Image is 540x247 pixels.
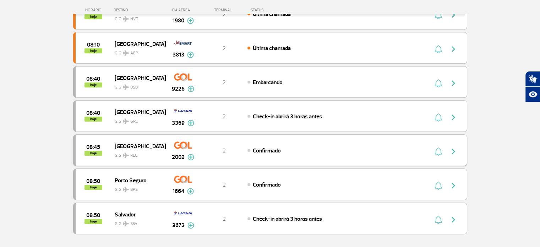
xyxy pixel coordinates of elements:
[123,84,129,90] img: destiny_airplane.svg
[223,45,226,52] span: 2
[115,149,160,159] span: GIG
[115,46,160,57] span: GIG
[86,76,100,81] span: 2025-08-28 08:40:00
[130,118,138,125] span: GRU
[115,176,160,185] span: Porto Seguro
[247,8,305,12] div: STATUS
[173,16,184,25] span: 1980
[114,8,165,12] div: DESTINO
[449,181,458,190] img: seta-direita-painel-voo.svg
[253,147,281,154] span: Confirmado
[123,221,129,226] img: destiny_airplane.svg
[187,17,194,24] img: mais-info-painel-voo.svg
[130,16,138,22] span: NVT
[130,84,138,91] span: BSB
[525,71,540,102] div: Plugin de acessibilidade da Hand Talk.
[84,117,102,122] span: hoje
[187,120,194,126] img: mais-info-painel-voo.svg
[435,45,442,53] img: sino-painel-voo.svg
[223,181,226,188] span: 2
[84,48,102,53] span: hoje
[115,210,160,219] span: Salvador
[172,85,185,93] span: 9226
[84,82,102,87] span: hoje
[130,221,137,227] span: SSA
[123,16,129,22] img: destiny_airplane.svg
[86,145,100,150] span: 2025-08-28 08:45:00
[435,147,442,156] img: sino-painel-voo.svg
[449,79,458,87] img: seta-direita-painel-voo.svg
[187,154,194,160] img: mais-info-painel-voo.svg
[253,215,322,222] span: Check-in abrirá 3 horas antes
[253,79,283,86] span: Embarcando
[449,215,458,224] img: seta-direita-painel-voo.svg
[172,221,185,230] span: 3672
[123,118,129,124] img: destiny_airplane.svg
[173,187,184,195] span: 1664
[449,147,458,156] img: seta-direita-painel-voo.svg
[84,185,102,190] span: hoje
[223,147,226,154] span: 2
[115,114,160,125] span: GIG
[172,153,185,161] span: 2002
[223,79,226,86] span: 2
[123,152,129,158] img: destiny_airplane.svg
[187,222,194,229] img: mais-info-painel-voo.svg
[84,151,102,156] span: hoje
[115,80,160,91] span: GIG
[253,181,281,188] span: Confirmado
[223,11,226,18] span: 2
[435,79,442,87] img: sino-painel-voo.svg
[172,119,185,127] span: 3369
[253,11,291,18] span: Última chamada
[115,217,160,227] span: GIG
[525,71,540,87] button: Abrir tradutor de língua de sinais.
[449,113,458,122] img: seta-direita-painel-voo.svg
[130,50,138,57] span: AEP
[173,50,184,59] span: 3813
[449,45,458,53] img: seta-direita-painel-voo.svg
[86,179,100,184] span: 2025-08-28 08:50:00
[130,152,137,159] span: REC
[223,215,226,222] span: 2
[525,87,540,102] button: Abrir recursos assistivos.
[253,45,291,52] span: Última chamada
[115,39,160,48] span: [GEOGRAPHIC_DATA]
[253,113,322,120] span: Check-in abrirá 3 horas antes
[115,107,160,117] span: [GEOGRAPHIC_DATA]
[187,188,194,194] img: mais-info-painel-voo.svg
[86,213,100,218] span: 2025-08-28 08:50:00
[84,219,102,224] span: hoje
[130,187,138,193] span: BPS
[223,113,226,120] span: 2
[115,183,160,193] span: GIG
[87,42,100,47] span: 2025-08-28 08:10:00
[115,73,160,82] span: [GEOGRAPHIC_DATA]
[187,52,194,58] img: mais-info-painel-voo.svg
[435,181,442,190] img: sino-painel-voo.svg
[435,215,442,224] img: sino-painel-voo.svg
[115,141,160,151] span: [GEOGRAPHIC_DATA]
[123,50,129,56] img: destiny_airplane.svg
[165,8,201,12] div: CIA AÉREA
[187,86,194,92] img: mais-info-painel-voo.svg
[75,8,114,12] div: HORÁRIO
[86,111,100,116] span: 2025-08-28 08:40:00
[435,113,442,122] img: sino-painel-voo.svg
[123,187,129,192] img: destiny_airplane.svg
[201,8,247,12] div: TERMINAL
